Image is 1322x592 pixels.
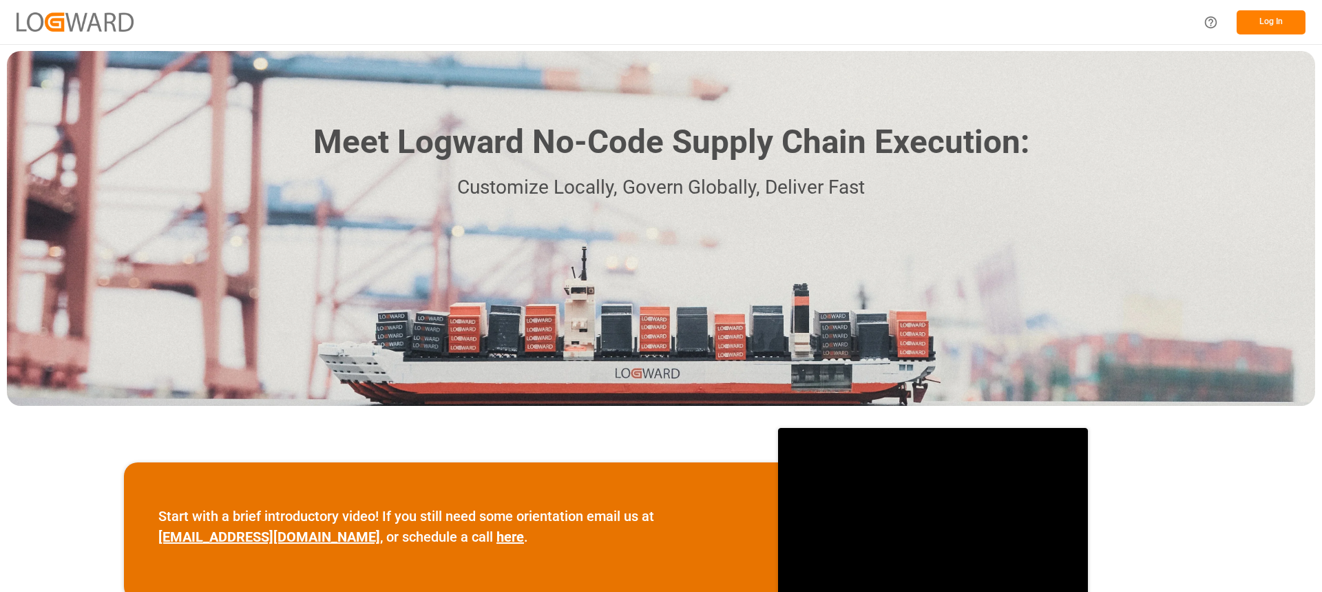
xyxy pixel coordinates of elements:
h1: Meet Logward No-Code Supply Chain Execution: [313,118,1029,167]
a: [EMAIL_ADDRESS][DOMAIN_NAME] [158,529,380,545]
button: Log In [1237,10,1305,34]
a: here [496,529,524,545]
p: Start with a brief introductory video! If you still need some orientation email us at , or schedu... [158,506,744,547]
img: Logward_new_orange.png [17,12,134,31]
button: Help Center [1195,7,1226,38]
p: Customize Locally, Govern Globally, Deliver Fast [293,172,1029,203]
